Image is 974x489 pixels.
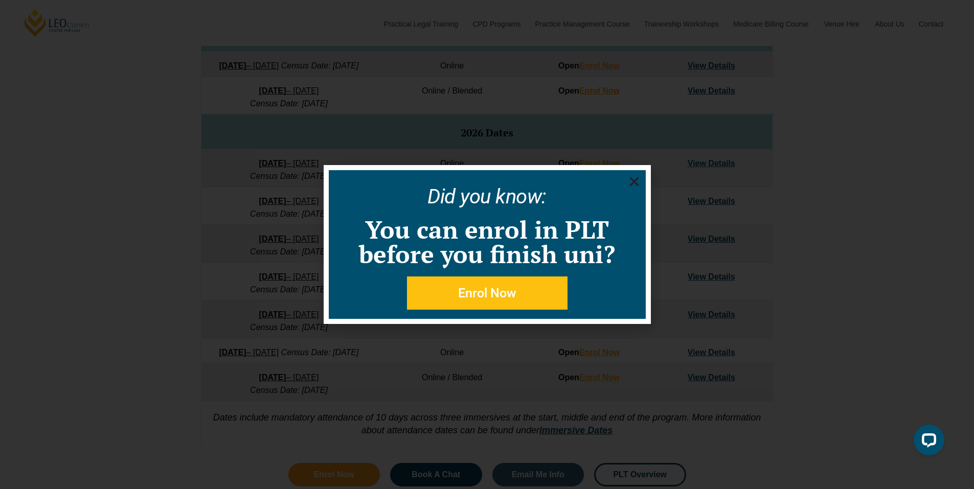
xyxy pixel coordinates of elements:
[359,213,615,270] a: You can enrol in PLT before you finish uni?
[427,184,547,208] a: Did you know:
[628,175,641,188] a: Close
[905,421,948,463] iframe: LiveChat chat widget
[407,276,568,310] a: Enrol Now
[458,287,516,299] span: Enrol Now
